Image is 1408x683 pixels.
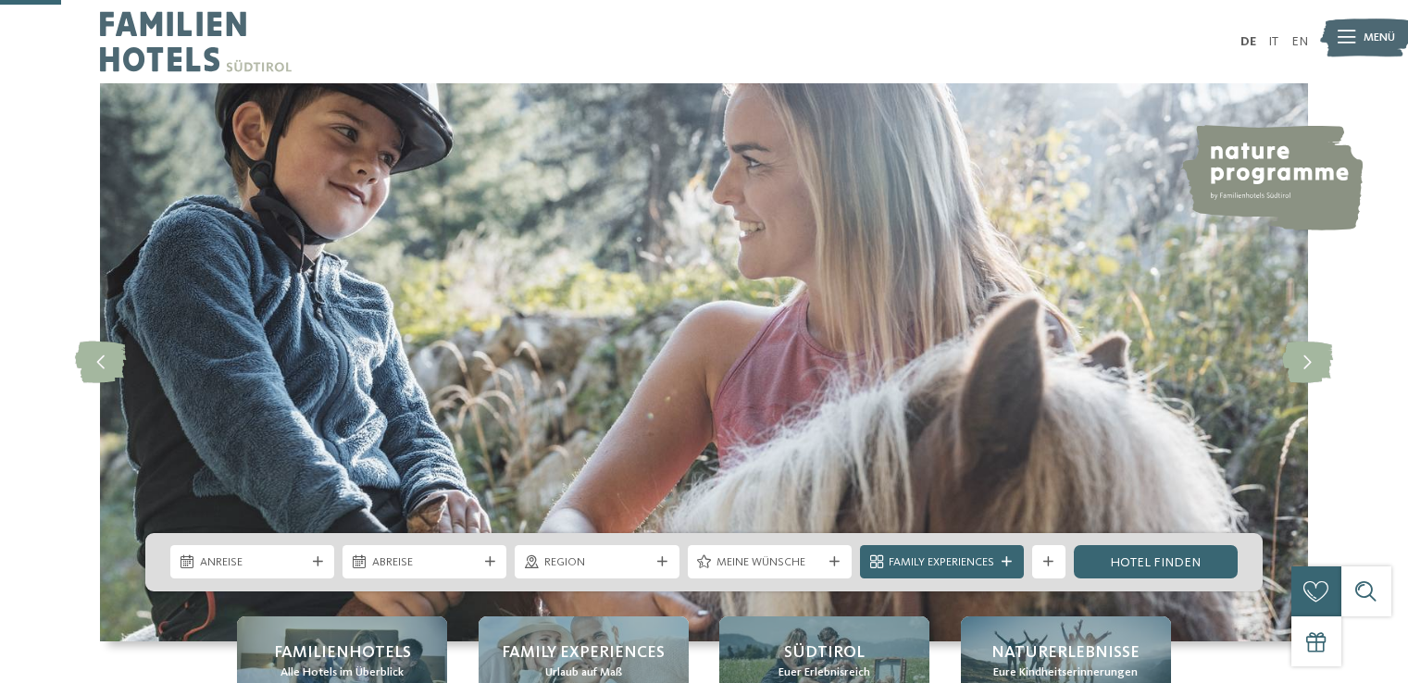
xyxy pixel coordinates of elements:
[200,554,305,571] span: Anreise
[716,554,822,571] span: Meine Wünsche
[372,554,478,571] span: Abreise
[1364,30,1395,46] span: Menü
[502,641,665,664] span: Family Experiences
[545,664,622,681] span: Urlaub auf Maß
[280,664,404,681] span: Alle Hotels im Überblick
[1268,35,1278,48] a: IT
[784,641,865,664] span: Südtirol
[1240,35,1256,48] a: DE
[991,641,1140,664] span: Naturerlebnisse
[100,83,1308,641] img: Familienhotels Südtirol: The happy family places
[779,664,870,681] span: Euer Erlebnisreich
[1179,125,1363,230] img: nature programme by Familienhotels Südtirol
[1291,35,1308,48] a: EN
[1074,545,1238,578] a: Hotel finden
[274,641,411,664] span: Familienhotels
[544,554,650,571] span: Region
[993,664,1138,681] span: Eure Kindheitserinnerungen
[889,554,994,571] span: Family Experiences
